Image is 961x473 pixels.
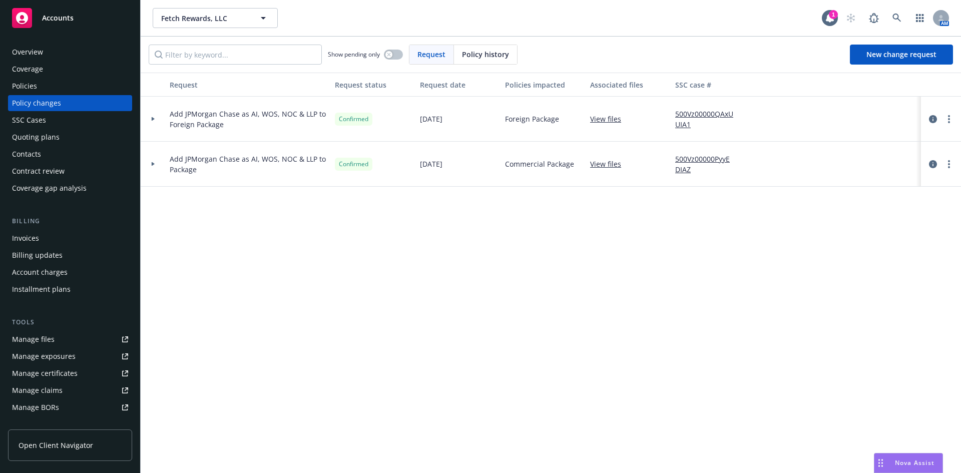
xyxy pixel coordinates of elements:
span: Show pending only [328,50,380,59]
a: 500Vz00000PyyEDIAZ [675,154,742,175]
a: Switch app [910,8,930,28]
div: Policies [12,78,37,94]
button: Request status [331,73,416,97]
a: Overview [8,44,132,60]
a: Accounts [8,4,132,32]
div: Installment plans [12,281,71,297]
a: Quoting plans [8,129,132,145]
a: Summary of insurance [8,416,132,432]
a: Account charges [8,264,132,280]
div: Toggle Row Expanded [141,97,166,142]
a: View files [590,114,629,124]
span: Open Client Navigator [19,440,93,450]
span: Add JPMorgan Chase as AI, WOS, NOC & LLP to Package [170,154,327,175]
div: SSC case # [675,80,742,90]
div: Manage certificates [12,365,78,381]
a: Policy changes [8,95,132,111]
div: Policy changes [12,95,61,111]
a: 500Vz00000QAxUUIA1 [675,109,742,130]
a: Installment plans [8,281,132,297]
button: Fetch Rewards, LLC [153,8,278,28]
div: Request date [420,80,497,90]
div: Contract review [12,163,65,179]
a: Manage certificates [8,365,132,381]
div: Request status [335,80,412,90]
span: [DATE] [420,114,442,124]
div: Drag to move [874,453,887,472]
div: Policies impacted [505,80,582,90]
a: Billing updates [8,247,132,263]
a: Start snowing [841,8,861,28]
div: Coverage gap analysis [12,180,87,196]
div: Invoices [12,230,39,246]
span: Nova Assist [895,458,934,467]
div: Billing [8,216,132,226]
a: more [943,113,955,125]
span: Foreign Package [505,114,559,124]
div: Associated files [590,80,667,90]
button: Policies impacted [501,73,586,97]
a: Manage files [8,331,132,347]
button: Nova Assist [874,453,943,473]
button: Associated files [586,73,671,97]
a: circleInformation [927,158,939,170]
button: Request [166,73,331,97]
a: SSC Cases [8,112,132,128]
span: [DATE] [420,159,442,169]
div: Quoting plans [12,129,60,145]
span: Commercial Package [505,159,574,169]
a: Coverage gap analysis [8,180,132,196]
a: circleInformation [927,113,939,125]
a: Contract review [8,163,132,179]
div: Coverage [12,61,43,77]
div: Summary of insurance [12,416,88,432]
span: Fetch Rewards, LLC [161,13,248,24]
div: Overview [12,44,43,60]
div: Manage files [12,331,55,347]
a: New change request [850,45,953,65]
div: 1 [829,10,838,19]
a: Contacts [8,146,132,162]
div: Manage claims [12,382,63,398]
button: SSC case # [671,73,746,97]
span: Accounts [42,14,74,22]
span: Confirmed [339,160,368,169]
div: Manage BORs [12,399,59,415]
div: SSC Cases [12,112,46,128]
div: Toggle Row Expanded [141,142,166,187]
span: Add JPMorgan Chase as AI, WOS, NOC & LLP to Foreign Package [170,109,327,130]
a: Manage claims [8,382,132,398]
span: Request [417,49,445,60]
a: Search [887,8,907,28]
a: more [943,158,955,170]
div: Account charges [12,264,68,280]
div: Billing updates [12,247,63,263]
span: Policy history [462,49,509,60]
div: Tools [8,317,132,327]
a: Manage BORs [8,399,132,415]
div: Contacts [12,146,41,162]
a: Report a Bug [864,8,884,28]
button: Request date [416,73,501,97]
a: Manage exposures [8,348,132,364]
a: Coverage [8,61,132,77]
a: Invoices [8,230,132,246]
div: Request [170,80,327,90]
span: New change request [866,50,936,59]
a: Policies [8,78,132,94]
div: Manage exposures [12,348,76,364]
a: View files [590,159,629,169]
input: Filter by keyword... [149,45,322,65]
span: Confirmed [339,115,368,124]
